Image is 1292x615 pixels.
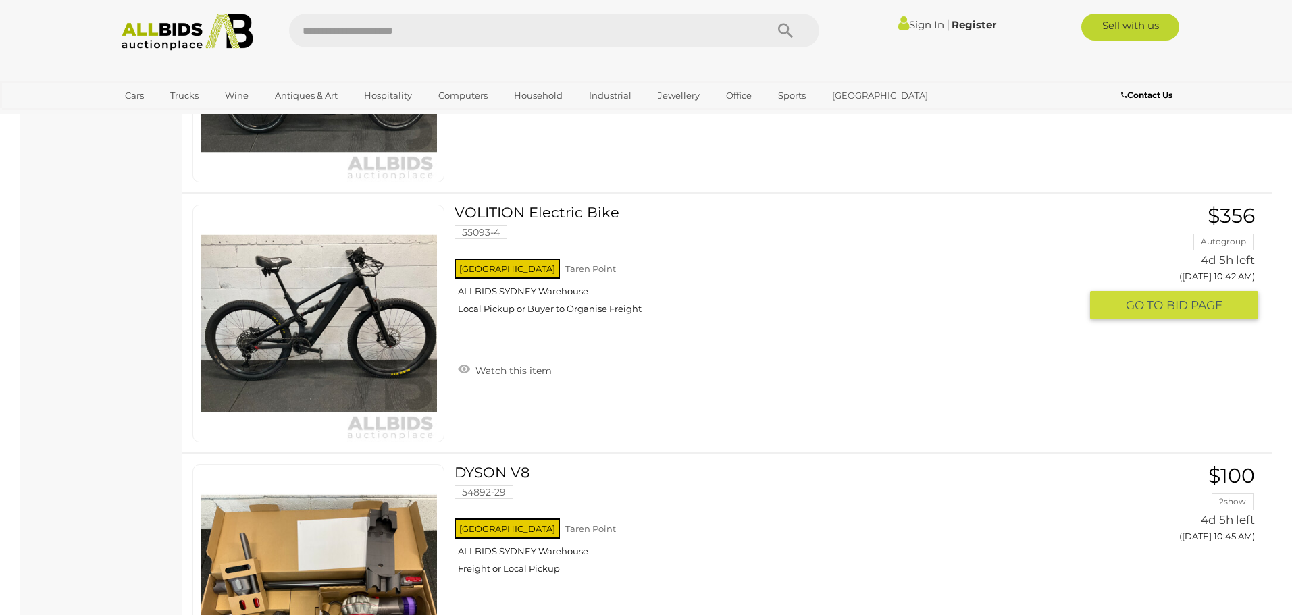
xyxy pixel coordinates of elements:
[355,84,421,107] a: Hospitality
[161,84,207,107] a: Trucks
[769,84,815,107] a: Sports
[116,84,153,107] a: Cars
[455,359,555,379] a: Watch this item
[465,205,1080,325] a: VOLITION Electric Bike 55093-4 [GEOGRAPHIC_DATA] Taren Point ALLBIDS SYDNEY Warehouse Local Picku...
[201,205,437,442] img: 55093-4a.jpeg
[266,84,346,107] a: Antiques & Art
[1126,298,1166,313] span: GO TO
[1100,205,1258,321] a: $356 Autogroup 4d 5h left ([DATE] 10:42 AM) GO TOBID PAGE
[1100,464,1258,549] a: $100 2show 4d 5h left ([DATE] 10:45 AM)
[649,84,708,107] a: Jewellery
[717,84,760,107] a: Office
[1121,90,1172,100] b: Contact Us
[216,84,257,107] a: Wine
[114,14,261,51] img: Allbids.com.au
[472,365,552,377] span: Watch this item
[430,84,496,107] a: Computers
[898,18,944,31] a: Sign In
[505,84,571,107] a: Household
[1166,298,1222,313] span: BID PAGE
[1208,463,1255,488] span: $100
[580,84,640,107] a: Industrial
[1081,14,1179,41] a: Sell with us
[1208,203,1255,228] span: $356
[823,84,937,107] a: [GEOGRAPHIC_DATA]
[465,464,1080,585] a: DYSON V8 54892-29 [GEOGRAPHIC_DATA] Taren Point ALLBIDS SYDNEY Warehouse Freight or Local Pickup
[752,14,819,47] button: Search
[952,18,996,31] a: Register
[1090,291,1258,320] button: GO TOBID PAGE
[472,105,552,117] span: Watch this item
[1121,88,1176,103] a: Contact Us
[946,17,950,32] span: |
